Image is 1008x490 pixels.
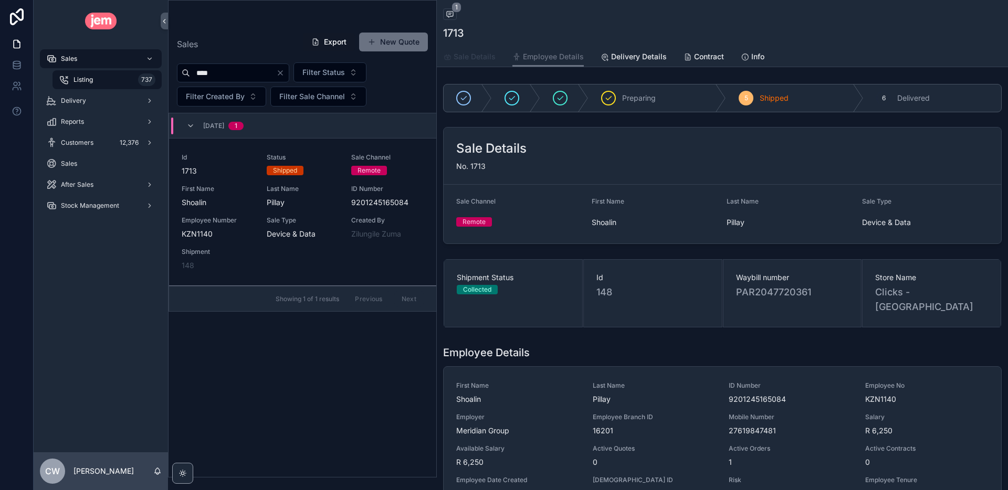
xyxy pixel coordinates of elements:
span: Salary [865,413,989,421]
a: Delivery [40,91,162,110]
div: 1 [235,122,237,130]
span: Waybill number [736,272,849,283]
span: Delivery Details [611,51,667,62]
span: Customers [61,139,93,147]
span: Info [751,51,764,62]
span: Shipped [760,93,789,103]
span: Sale Type [862,197,891,205]
span: Filter Sale Channel [279,91,345,102]
span: Last Name [267,185,339,193]
span: Contract [694,51,724,62]
span: Shoalin [182,197,254,208]
span: Showing 1 of 1 results [276,295,339,303]
span: Created By [351,216,424,225]
h2: Sale Details [456,140,527,157]
span: Pillay [593,394,717,404]
span: 16201 [593,425,717,436]
span: R 6,250 [456,457,580,467]
span: Pillay [727,217,854,228]
span: Active Quotes [593,444,717,453]
span: 9201245165084 [351,197,424,208]
span: Employee Branch ID [593,413,717,421]
span: Sale Type [267,216,339,225]
a: Zilungile Zuma [351,229,401,239]
div: 12,376 [117,136,142,149]
span: 1713 [182,166,254,176]
button: Select Button [293,62,366,82]
a: Customers12,376 [40,133,162,152]
span: Active Contracts [865,444,989,453]
span: 0 [865,457,989,467]
span: KZN1140 [865,394,989,404]
span: Employee Tenure [865,476,989,484]
span: 0 [593,457,717,467]
span: ID Number [351,185,424,193]
span: R 6,250 [865,425,989,436]
div: Collected [463,285,491,294]
span: Risk [729,476,853,484]
a: Employee Details [512,47,584,67]
span: Available Salary [456,444,580,453]
a: 148 [182,260,194,271]
span: Device & Data [862,217,989,228]
span: Sale Channel [351,153,424,162]
span: 27619847481 [729,425,853,436]
span: Reports [61,118,84,126]
img: App logo [85,13,117,29]
span: [DATE] [203,122,224,130]
div: Remote [358,166,381,175]
span: 1 [729,457,853,467]
span: Pillay [267,197,339,208]
a: Contract [684,47,724,68]
span: Shoalin [592,217,719,228]
a: Sale Details [443,47,496,68]
button: Select Button [270,87,366,106]
button: New Quote [359,33,428,51]
span: [DEMOGRAPHIC_DATA] ID [593,476,717,484]
button: Export [303,33,355,51]
span: First Name [182,185,254,193]
span: Active Orders [729,444,853,453]
a: Reports [40,112,162,131]
a: Info [741,47,764,68]
span: Employee Number [182,216,254,225]
span: Id [596,272,709,283]
span: Shipment [182,248,254,256]
span: Sale Channel [456,197,496,205]
a: Sales [40,154,162,173]
span: Employee Date Created [456,476,580,484]
a: After Sales [40,175,162,194]
button: Select Button [177,87,266,106]
span: Device & Data [267,229,339,239]
h1: 1713 [443,26,464,40]
span: First Name [456,381,580,390]
p: [PERSON_NAME] [73,466,134,476]
span: After Sales [61,180,93,189]
span: Delivery [61,97,86,105]
a: Sales [40,49,162,68]
div: 737 [138,73,155,86]
span: Sales [61,159,77,168]
span: CW [45,465,60,477]
div: scrollable content [34,42,168,229]
span: ID Number [729,381,853,390]
span: First Name [592,197,624,205]
span: Listing [73,76,93,84]
a: Listing737 [52,70,162,89]
span: Id [182,153,254,162]
span: Filter Created By [186,91,245,102]
button: Clear [276,69,289,77]
span: Employer [456,413,580,421]
span: Status [267,153,339,162]
button: 1 [443,8,457,22]
a: Delivery Details [601,47,667,68]
div: Shipped [273,166,297,175]
span: KZN1140 [182,229,254,239]
span: Shipment Status [457,272,570,283]
span: 6 [882,94,886,102]
div: Remote [463,217,486,227]
a: Id1713StatusShippedSale ChannelRemoteFirst NameShoalinLast NamePillayID Number9201245165084Employ... [169,139,436,286]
